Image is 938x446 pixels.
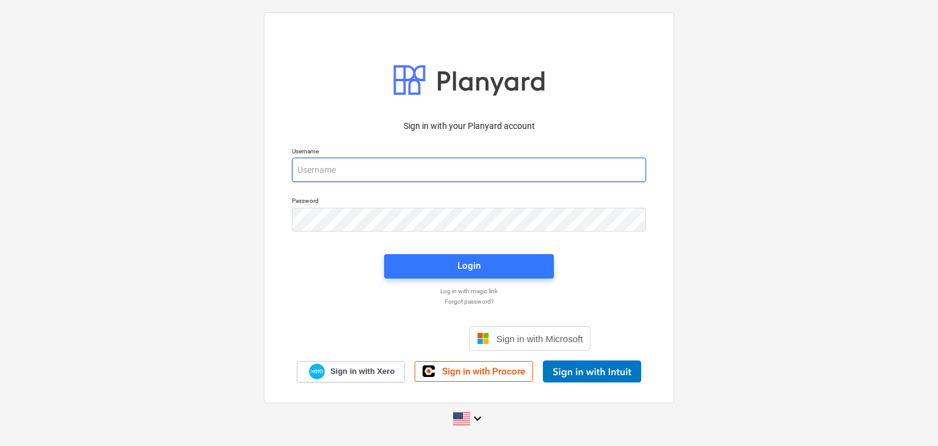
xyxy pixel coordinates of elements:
span: Sign in with Xero [330,366,394,377]
span: Sign in with Microsoft [496,334,583,344]
input: Username [292,158,646,182]
img: Xero logo [309,364,325,380]
p: Password [292,197,646,207]
a: Sign in with Xero [297,361,405,382]
p: Username [292,147,646,158]
span: Sign in with Procore [442,366,525,377]
a: Sign in with Procore [415,361,533,382]
div: Login [457,258,481,274]
a: Log in with magic link [286,287,652,295]
p: Sign in with your Planyard account [292,120,646,133]
img: Microsoft logo [477,332,489,345]
iframe: Sign in with Google Button [341,325,465,352]
i: keyboard_arrow_down [470,411,485,426]
iframe: Chat Widget [877,387,938,446]
button: Login [384,254,554,279]
a: Forgot password? [286,298,652,305]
